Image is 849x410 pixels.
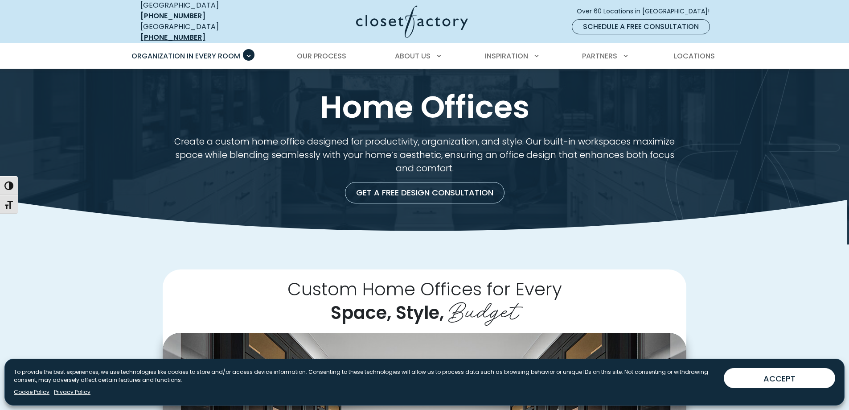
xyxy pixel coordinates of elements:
[287,277,562,302] span: Custom Home Offices for Every
[125,44,724,69] nav: Primary Menu
[140,21,270,43] div: [GEOGRAPHIC_DATA]
[131,51,240,61] span: Organization in Every Room
[582,51,617,61] span: Partners
[572,19,710,34] a: Schedule a Free Consultation
[54,388,90,396] a: Privacy Policy
[331,300,444,325] span: Space, Style,
[674,51,715,61] span: Locations
[14,388,49,396] a: Cookie Policy
[14,368,717,384] p: To provide the best experiences, we use technologies like cookies to store and/or access device i...
[395,51,431,61] span: About Us
[576,4,717,19] a: Over 60 Locations in [GEOGRAPHIC_DATA]!
[485,51,528,61] span: Inspiration
[163,135,686,175] p: Create a custom home office designed for productivity, organization, and style. Our built-in work...
[724,368,835,388] button: ACCEPT
[577,7,717,16] span: Over 60 Locations in [GEOGRAPHIC_DATA]!
[140,32,205,42] a: [PHONE_NUMBER]
[448,291,519,327] span: Budget
[345,182,504,203] a: Get a Free Design Consultation
[139,90,711,124] h1: Home Offices
[140,11,205,21] a: [PHONE_NUMBER]
[356,5,468,38] img: Closet Factory Logo
[297,51,346,61] span: Our Process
